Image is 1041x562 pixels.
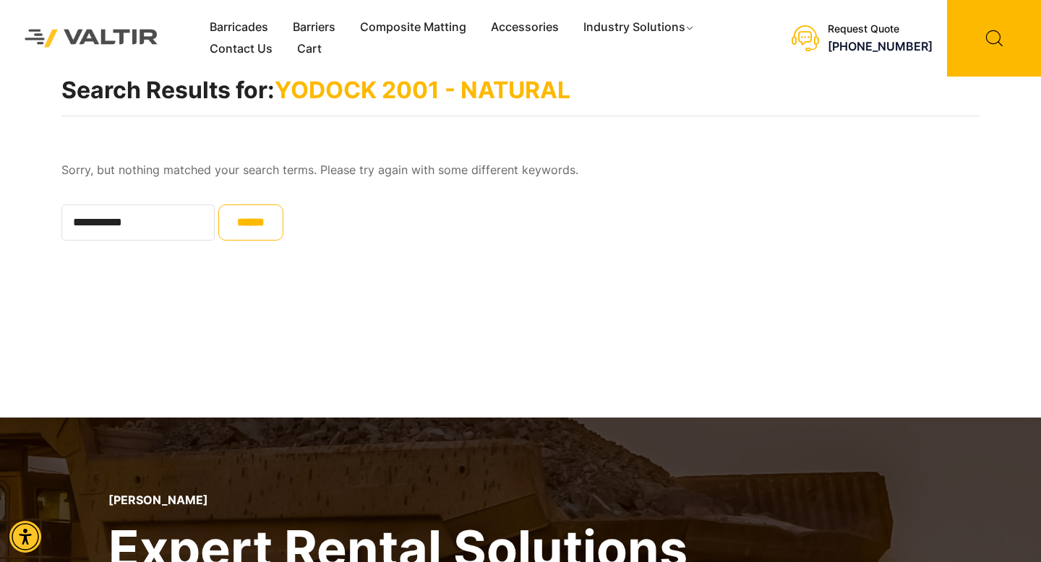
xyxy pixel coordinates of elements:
[197,38,285,60] a: Contact Us
[280,17,348,38] a: Barriers
[571,17,708,38] a: Industry Solutions
[218,204,283,241] input: Search for:
[348,17,479,38] a: Composite Matting
[108,493,687,507] p: [PERSON_NAME]
[11,15,172,61] img: Valtir Rentals
[9,521,41,553] div: Accessibility Menu
[828,23,933,35] div: Request Quote
[197,17,280,38] a: Barricades
[61,77,980,116] h1: Search Results for:
[61,160,980,181] p: Sorry, but nothing matched your search terms. Please try again with some different keywords.
[828,39,933,53] a: call (888) 496-3625
[285,38,334,60] a: Cart
[275,76,570,104] span: YODOCK 2001 - NATURAL
[479,17,571,38] a: Accessories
